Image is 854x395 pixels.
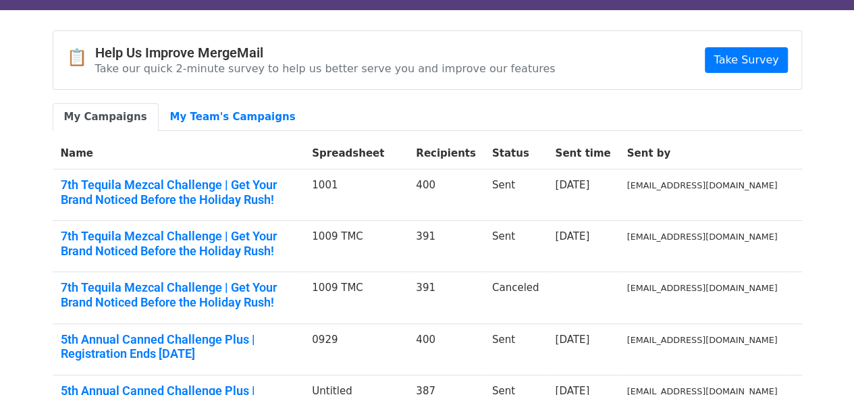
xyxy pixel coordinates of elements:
[484,138,548,169] th: Status
[304,272,408,323] td: 1009 TMC
[555,334,589,346] a: [DATE]
[408,323,484,375] td: 400
[67,48,95,68] span: 📋
[304,138,408,169] th: Spreadsheet
[619,138,786,169] th: Sent by
[53,138,304,169] th: Name
[61,229,296,258] a: 7th Tequila Mezcal Challenge | Get Your Brand Noticed Before the Holiday Rush!
[627,232,778,242] small: [EMAIL_ADDRESS][DOMAIN_NAME]
[484,169,548,221] td: Sent
[53,103,159,131] a: My Campaigns
[547,138,618,169] th: Sent time
[484,272,548,323] td: Canceled
[627,283,778,293] small: [EMAIL_ADDRESS][DOMAIN_NAME]
[408,221,484,272] td: 391
[95,45,556,61] h4: Help Us Improve MergeMail
[705,47,787,73] a: Take Survey
[555,230,589,242] a: [DATE]
[304,221,408,272] td: 1009 TMC
[786,330,854,395] iframe: Chat Widget
[408,169,484,221] td: 400
[627,335,778,345] small: [EMAIL_ADDRESS][DOMAIN_NAME]
[484,221,548,272] td: Sent
[304,169,408,221] td: 1001
[159,103,307,131] a: My Team's Campaigns
[408,272,484,323] td: 391
[61,332,296,361] a: 5th Annual Canned Challenge Plus | Registration Ends [DATE]
[61,280,296,309] a: 7th Tequila Mezcal Challenge | Get Your Brand Noticed Before the Holiday Rush!
[408,138,484,169] th: Recipients
[95,61,556,76] p: Take our quick 2-minute survey to help us better serve you and improve our features
[627,180,778,190] small: [EMAIL_ADDRESS][DOMAIN_NAME]
[61,178,296,207] a: 7th Tequila Mezcal Challenge | Get Your Brand Noticed Before the Holiday Rush!
[484,323,548,375] td: Sent
[555,179,589,191] a: [DATE]
[304,323,408,375] td: 0929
